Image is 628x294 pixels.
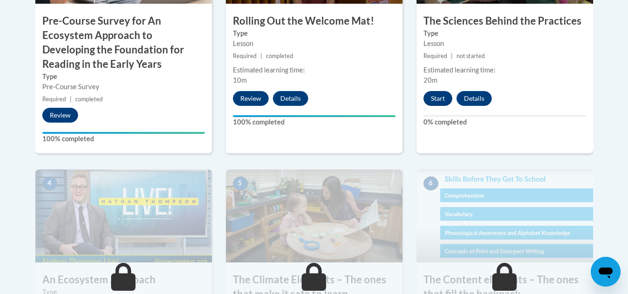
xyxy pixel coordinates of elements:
span: completed [75,96,103,103]
span: not started [456,52,485,59]
label: 0% completed [423,117,586,127]
label: 100% completed [42,134,205,144]
img: Course Image [416,170,593,262]
img: Course Image [35,170,212,262]
span: 20m [423,76,437,84]
h3: Pre-Course Survey for An Ecosystem Approach to Developing the Foundation for Reading in the Early... [35,14,212,71]
label: Type [233,28,396,39]
button: Start [423,91,452,106]
div: Your progress [233,115,396,117]
button: Review [233,91,269,106]
h3: The Sciences Behind the Practices [416,14,593,28]
div: Lesson [233,39,396,49]
span: Required [42,96,66,103]
h3: An Ecosystem Approach [35,273,212,287]
span: completed [266,52,293,59]
div: Estimated learning time: [423,65,586,75]
span: Required [423,52,447,59]
label: Type [42,72,205,82]
div: Estimated learning time: [233,65,396,75]
h3: Rolling Out the Welcome Mat! [226,14,403,28]
div: Your progress [42,132,205,134]
button: Review [42,108,78,123]
span: 5 [233,176,248,190]
span: Required [233,52,257,59]
span: | [260,52,262,59]
span: | [70,96,72,103]
span: 6 [423,176,438,190]
span: | [451,52,453,59]
span: 4 [42,176,57,190]
div: Lesson [423,39,586,49]
button: Details [456,91,492,106]
iframe: Button to launch messaging window [591,257,621,287]
button: Details [273,91,308,106]
div: Pre-Course Survey [42,82,205,92]
span: 10m [233,76,247,84]
img: Course Image [226,170,403,262]
label: 100% completed [233,117,396,127]
label: Type [423,28,586,39]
